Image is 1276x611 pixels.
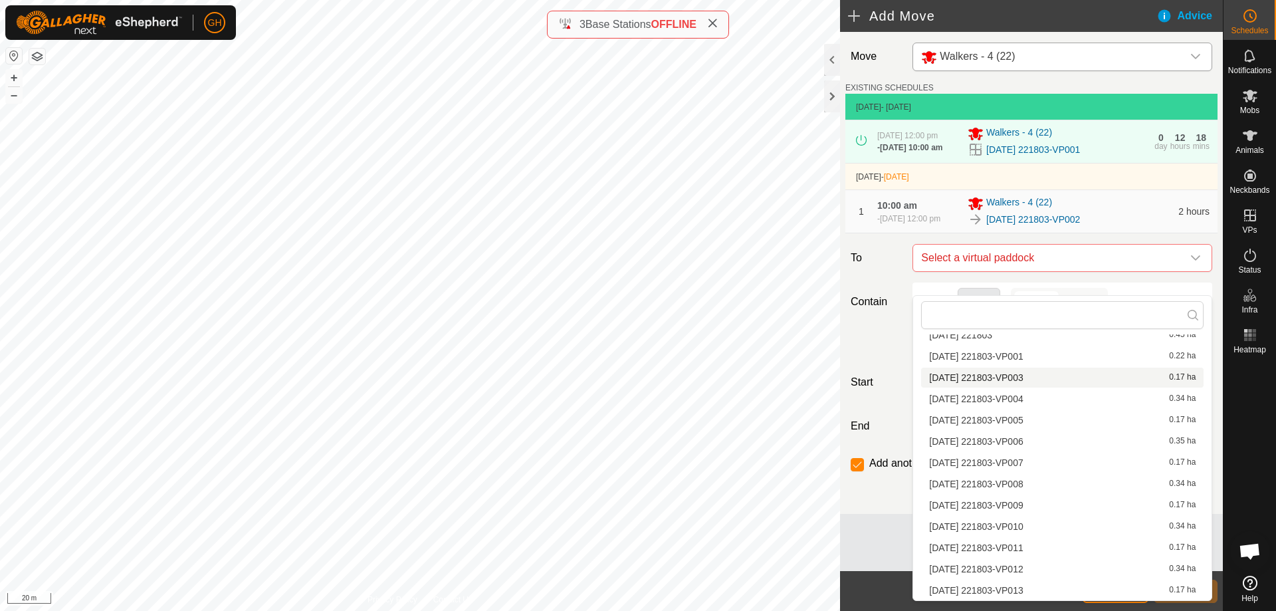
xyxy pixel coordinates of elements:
span: 0.22 ha [1169,352,1196,361]
div: 12 [1175,133,1186,142]
span: Heatmap [1233,346,1266,354]
span: Status [1238,266,1261,274]
div: dropdown trigger [1182,43,1209,70]
div: - [877,213,940,225]
li: 2025-09-24 221803-VP013 [921,580,1204,600]
li: 2025-09-24 221803-VP006 [921,431,1204,451]
button: Reset Map [6,48,22,64]
button: + [6,70,22,86]
span: Neckbands [1229,186,1269,194]
li: 2025-09-24 221803-VP007 [921,453,1204,473]
span: 1 [859,206,864,217]
span: GH [208,16,222,30]
span: [DATE] 221803-VP008 [929,479,1023,489]
li: 2025-09-24 221803-VP005 [921,410,1204,430]
a: [DATE] 221803-VP002 [986,213,1080,227]
span: Mobs [1240,106,1259,114]
span: 0.17 ha [1169,458,1196,467]
li: 2025-09-24 221803-VP003 [921,368,1204,388]
span: [DATE] 221803-VP003 [929,373,1023,382]
span: Walkers - 4 (22) [986,195,1052,211]
span: [DATE] 12:00 pm [880,214,940,223]
a: Privacy Policy [368,594,417,606]
span: Infra [1241,306,1257,314]
span: 0.35 ha [1169,437,1196,446]
span: [DATE] [856,102,881,112]
div: hours [1170,142,1190,150]
span: Schedules [1231,27,1268,35]
a: [DATE] 221803-VP001 [986,143,1080,157]
label: Contain [845,294,907,310]
div: mins [1193,142,1210,150]
span: 0.34 ha [1169,394,1196,404]
span: 0.17 ha [1169,373,1196,382]
div: dropdown trigger [1182,245,1209,271]
span: 0.34 ha [1169,564,1196,574]
span: [DATE] 221803 [929,330,992,340]
span: OFFLINE [651,19,696,30]
div: Open chat [1230,531,1270,571]
span: [DATE] 10:00 am [880,143,942,152]
span: [DATE] 221803-VP012 [929,564,1023,574]
button: – [6,87,22,103]
span: Select a virtual paddock [916,245,1182,271]
img: To [968,211,984,227]
li: 2025-09-24 221803-VP009 [921,495,1204,515]
span: [DATE] 221803-VP005 [929,416,1023,425]
span: 0.34 ha [1169,522,1196,531]
span: [DATE] 12:00 pm [877,131,938,140]
span: 0.17 ha [1169,501,1196,510]
a: Help [1223,570,1276,608]
span: Walkers - 4 (22) [940,51,1015,62]
div: 18 [1196,133,1207,142]
span: [DATE] [884,172,909,182]
span: [DATE] [856,172,881,182]
div: day [1154,142,1167,150]
li: 2025-09-24 221803-VP008 [921,474,1204,494]
span: [DATE] 221803-VP011 [929,543,1023,552]
li: 2025-09-24 221803-VP011 [921,538,1204,558]
span: 0.17 ha [1169,416,1196,425]
div: Advice [1156,8,1223,24]
label: Start [845,374,907,390]
li: 2025-09-24 221803-VP010 [921,517,1204,537]
span: [DATE] 221803-VP006 [929,437,1023,446]
li: 2025-09-24 221803 [921,325,1204,345]
label: End [845,418,907,434]
span: - [881,172,909,182]
img: Gallagher Logo [16,11,182,35]
span: VPs [1242,226,1257,234]
label: To [845,244,907,272]
span: 0.45 ha [1169,330,1196,340]
h2: Add Move [848,8,1156,24]
a: Contact Us [433,594,473,606]
span: 0.17 ha [1169,543,1196,552]
span: Help [1241,594,1258,602]
label: Add another scheduled move [869,458,1008,469]
label: Move [845,43,907,71]
span: Walkers - 4 (22) [986,126,1052,142]
span: Walkers - 4 [916,43,1182,70]
span: [DATE] 221803-VP013 [929,586,1023,595]
span: [DATE] 221803-VP009 [929,501,1023,510]
li: 2025-09-24 221803-VP001 [921,346,1204,366]
span: Notifications [1228,66,1271,74]
span: 3 [580,19,585,30]
span: Animals [1235,146,1264,154]
span: 2 hours [1178,206,1210,217]
span: 10:00 am [877,200,917,211]
span: [DATE] 221803-VP010 [929,522,1023,531]
li: 2025-09-24 221803-VP004 [921,389,1204,409]
label: EXISTING SCHEDULES [845,82,934,94]
span: Base Stations [585,19,651,30]
span: 0.34 ha [1169,479,1196,489]
span: [DATE] 221803-VP007 [929,458,1023,467]
li: 2025-09-24 221803-VP012 [921,559,1204,579]
button: Map Layers [29,49,45,64]
div: 0 [1158,133,1164,142]
span: - [DATE] [881,102,911,112]
span: [DATE] 221803-VP001 [929,352,1023,361]
span: [DATE] 221803-VP004 [929,394,1023,404]
div: - [877,142,942,154]
span: 0.17 ha [1169,586,1196,595]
